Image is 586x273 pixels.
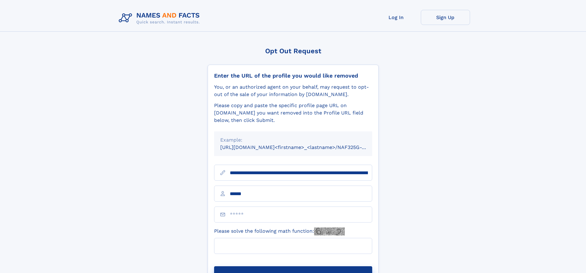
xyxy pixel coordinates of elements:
div: Example: [220,136,366,144]
div: Opt Out Request [208,47,379,55]
div: Enter the URL of the profile you would like removed [214,72,372,79]
a: Log In [372,10,421,25]
div: Please copy and paste the specific profile page URL on [DOMAIN_NAME] you want removed into the Pr... [214,102,372,124]
img: Logo Names and Facts [116,10,205,26]
a: Sign Up [421,10,470,25]
div: You, or an authorized agent on your behalf, may request to opt-out of the sale of your informatio... [214,83,372,98]
small: [URL][DOMAIN_NAME]<firstname>_<lastname>/NAF325G-xxxxxxxx [220,144,384,150]
label: Please solve the following math function: [214,227,345,235]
